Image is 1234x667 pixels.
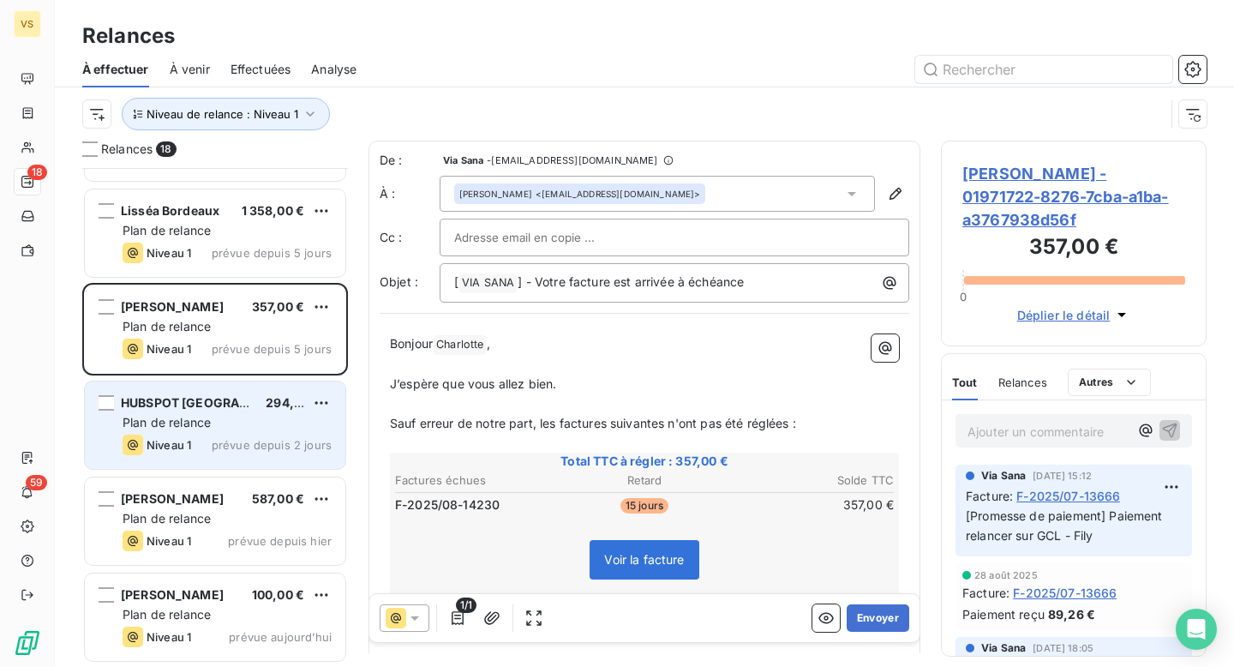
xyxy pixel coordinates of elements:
[454,225,638,250] input: Adresse email en copie ...
[1013,584,1117,602] span: F-2025/07-13666
[121,395,309,410] span: HUBSPOT [GEOGRAPHIC_DATA]
[847,604,909,632] button: Envoyer
[14,629,41,657] img: Logo LeanPay
[981,640,1026,656] span: Via Sana
[147,534,191,548] span: Niveau 1
[620,498,668,514] span: 15 jours
[962,584,1009,602] span: Facture :
[966,487,1013,505] span: Facture :
[1033,471,1092,481] span: [DATE] 15:12
[998,376,1047,389] span: Relances
[394,472,560,490] th: Factures échues
[456,598,476,613] span: 1/1
[1017,306,1111,324] span: Déplier le détail
[518,274,744,289] span: ] - Votre facture est arrivée à échéance
[380,152,440,169] span: De :
[443,155,483,165] span: Via Sana
[952,376,978,389] span: Tout
[380,229,440,246] label: Cc :
[561,472,727,490] th: Retard
[915,56,1172,83] input: Rechercher
[1068,369,1151,396] button: Autres
[454,274,458,289] span: [
[252,491,304,506] span: 587,00 €
[981,468,1026,484] span: Via Sana
[311,61,356,78] span: Analyse
[1033,643,1093,653] span: [DATE] 18:05
[266,395,320,410] span: 294,00 €
[962,162,1185,231] span: [PERSON_NAME] - 01971722-8276-7cba-a1ba-a3767938d56f
[434,335,486,355] span: Charlotte
[26,475,47,490] span: 59
[82,21,175,51] h3: Relances
[212,438,332,452] span: prévue depuis 2 jours
[390,416,796,430] span: Sauf erreur de notre part, les factures suivantes n'ont pas été réglées :
[121,587,224,602] span: [PERSON_NAME]
[1048,605,1095,623] span: 89,26 €
[459,188,532,200] span: [PERSON_NAME]
[147,342,191,356] span: Niveau 1
[147,438,191,452] span: Niveau 1
[170,61,210,78] span: À venir
[147,107,298,121] span: Niveau de relance : Niveau 1
[121,491,224,506] span: [PERSON_NAME]
[390,336,433,351] span: Bonjour
[962,231,1185,266] h3: 357,00 €
[101,141,153,158] span: Relances
[487,336,490,351] span: ,
[121,203,219,218] span: Lisséa Bordeaux
[960,290,967,303] span: 0
[380,185,440,202] label: À :
[966,508,1166,543] span: [Promesse de paiement] Paiement relancer sur GCL - Fily
[459,273,517,293] span: VIA SANA
[212,246,332,260] span: prévue depuis 5 jours
[729,472,895,490] th: Solde TTC
[252,299,304,314] span: 357,00 €
[459,188,700,200] div: <[EMAIL_ADDRESS][DOMAIN_NAME]>
[974,570,1038,580] span: 28 août 2025
[604,552,684,567] span: Voir la facture
[962,605,1045,623] span: Paiement reçu
[212,342,332,356] span: prévue depuis 5 jours
[123,607,211,622] span: Plan de relance
[252,587,304,602] span: 100,00 €
[156,141,176,157] span: 18
[729,496,895,514] td: 357,00 €
[82,61,149,78] span: À effectuer
[82,168,348,667] div: grid
[229,630,332,644] span: prévue aujourd’hui
[123,319,211,333] span: Plan de relance
[1016,487,1120,505] span: F-2025/07-13666
[14,10,41,38] div: VS
[1012,305,1136,325] button: Déplier le détail
[122,98,330,130] button: Niveau de relance : Niveau 1
[123,415,211,430] span: Plan de relance
[123,511,211,526] span: Plan de relance
[147,246,191,260] span: Niveau 1
[242,203,305,218] span: 1 358,00 €
[231,61,291,78] span: Effectuées
[147,630,191,644] span: Niveau 1
[392,453,896,470] span: Total TTC à régler : 357,00 €
[121,299,224,314] span: [PERSON_NAME]
[1176,609,1217,650] div: Open Intercom Messenger
[27,165,47,180] span: 18
[123,223,211,237] span: Plan de relance
[380,274,418,289] span: Objet :
[228,534,332,548] span: prévue depuis hier
[487,155,657,165] span: - [EMAIL_ADDRESS][DOMAIN_NAME]
[390,376,556,391] span: J’espère que vous allez bien.
[395,496,500,514] span: F-2025/08-14230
